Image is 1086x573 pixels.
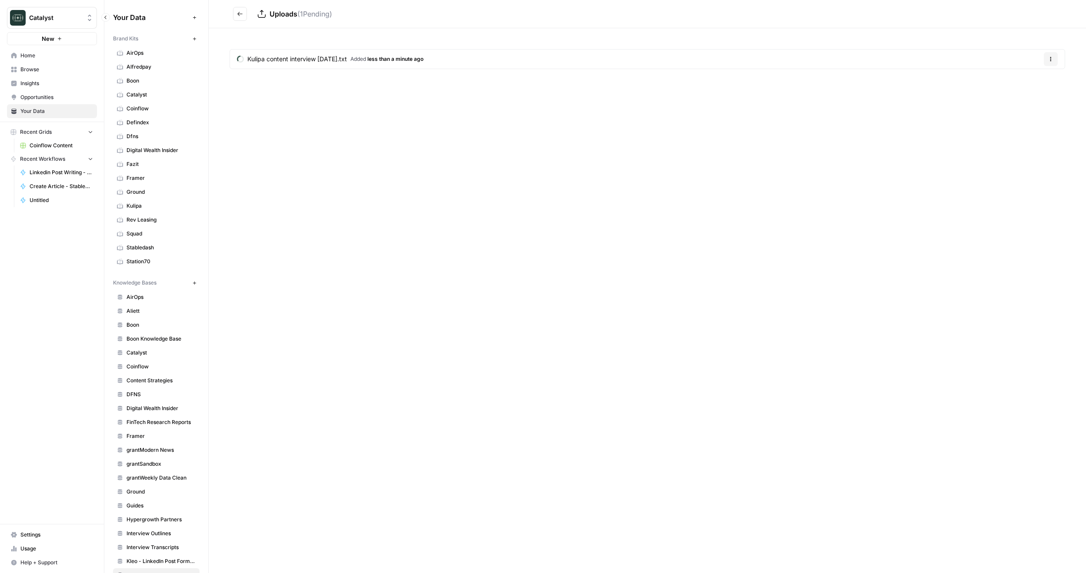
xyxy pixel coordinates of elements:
[20,545,93,553] span: Usage
[113,171,200,185] a: Framer
[127,202,196,210] span: Kulipa
[20,52,93,60] span: Home
[270,10,297,18] span: Uploads
[42,34,54,43] span: New
[127,230,196,238] span: Squad
[30,169,93,176] span: Linkedin Post Writing - [DATE]
[127,321,196,329] span: Boon
[113,360,200,374] a: Coinflow
[113,12,189,23] span: Your Data
[127,258,196,265] span: Station70
[350,55,423,63] span: Added
[20,531,93,539] span: Settings
[113,255,200,268] a: Station70
[16,139,97,152] a: Coinflow Content
[7,7,97,29] button: Workspace: Catalyst
[30,142,93,149] span: Coinflow Content
[127,502,196,510] span: Guides
[113,443,200,457] a: grantModern News
[113,318,200,332] a: Boon
[113,290,200,304] a: AirOps
[113,46,200,60] a: AirOps
[367,56,423,62] span: less than a minute ago
[297,10,332,18] span: ( 1 Pending)
[127,49,196,57] span: AirOps
[113,429,200,443] a: Framer
[127,432,196,440] span: Framer
[127,160,196,168] span: Fazit
[113,554,200,568] a: Kleo - LinkedIn Post Formats
[20,66,93,73] span: Browse
[113,129,200,143] a: Dfns
[127,391,196,398] span: DFNS
[20,128,52,136] span: Recent Grids
[233,7,247,21] button: Go back
[113,60,200,74] a: Alfredpay
[113,279,157,287] span: Knowledge Bases
[127,460,196,468] span: grantSandbox
[20,107,93,115] span: Your Data
[113,35,138,43] span: Brand Kits
[127,119,196,126] span: Defindex
[113,199,200,213] a: Kulipa
[113,102,200,116] a: Coinflow
[127,446,196,454] span: grantModern News
[127,307,196,315] span: Aliett
[7,63,97,76] a: Browse
[127,335,196,343] span: Boon Knowledge Base
[230,50,430,69] a: Kulipa content interview [DATE].txtAdded less than a minute ago
[113,499,200,513] a: Guides
[7,49,97,63] a: Home
[113,227,200,241] a: Squad
[16,166,97,179] a: Linkedin Post Writing - [DATE]
[127,77,196,85] span: Boon
[20,93,93,101] span: Opportunities
[127,516,196,523] span: Hypergrowth Partners
[113,527,200,540] a: Interview Outlines
[127,293,196,301] span: AirOps
[127,474,196,482] span: grantWeekly Data Clean
[7,104,97,118] a: Your Data
[113,157,200,171] a: Fazit
[113,540,200,554] a: Interview Transcripts
[127,174,196,182] span: Framer
[127,132,196,140] span: Dfns
[127,530,196,537] span: Interview Outlines
[113,116,200,129] a: Defindex
[113,374,200,388] a: Content Strategies
[127,188,196,196] span: Ground
[7,542,97,556] a: Usage
[113,513,200,527] a: Hypergrowth Partners
[113,213,200,227] a: Rev Leasing
[113,485,200,499] a: Ground
[127,105,196,113] span: Coinflow
[127,349,196,357] span: Catalyst
[113,346,200,360] a: Catalyst
[113,241,200,255] a: Stabledash
[7,152,97,166] button: Recent Workflows
[127,146,196,154] span: Digital Wealth Insider
[16,193,97,207] a: Untitled
[30,182,93,190] span: Create Article - StableDash
[127,488,196,496] span: Ground
[113,332,200,346] a: Boon Knowledge Base
[113,401,200,415] a: Digital Wealth Insider
[127,63,196,71] span: Alfredpay
[7,126,97,139] button: Recent Grids
[113,388,200,401] a: DFNS
[127,557,196,565] span: Kleo - LinkedIn Post Formats
[127,363,196,371] span: Coinflow
[113,457,200,471] a: grantSandbox
[7,32,97,45] button: New
[247,55,347,63] span: Kulipa content interview [DATE].txt
[113,185,200,199] a: Ground
[127,91,196,99] span: Catalyst
[16,179,97,193] a: Create Article - StableDash
[113,88,200,102] a: Catalyst
[7,556,97,570] button: Help + Support
[113,304,200,318] a: Aliett
[127,418,196,426] span: FinTech Research Reports
[20,79,93,87] span: Insights
[127,244,196,252] span: Stabledash
[113,143,200,157] a: Digital Wealth Insider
